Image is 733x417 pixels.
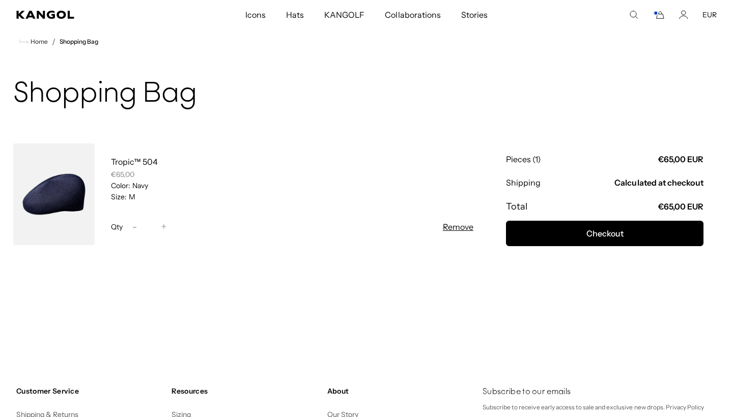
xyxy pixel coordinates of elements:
h4: Subscribe to our emails [483,386,717,398]
h4: About [327,386,474,396]
p: Shipping [506,177,541,188]
input: Quantity for Tropic™ 504 [142,221,156,233]
dt: Color: [111,181,130,190]
h4: Customer Service [16,386,163,396]
li: / [48,36,55,48]
a: Home [19,37,48,46]
button: Remove Tropic™ 504 - Navy / M [443,221,473,233]
p: Subscribe to receive early access to sale and exclusive new drops. Privacy Policy [483,402,717,413]
p: Pieces (1) [506,154,541,165]
h1: Shopping Bag [13,78,720,111]
a: Tropic™ 504 [111,157,158,167]
a: Shopping Bag [60,38,98,45]
p: €65,00 EUR [658,201,703,212]
dd: M [127,192,135,201]
iframe: PayPal-paypal [506,266,703,294]
dd: Navy [130,181,148,190]
dt: Size: [111,192,127,201]
div: €65,00 [111,170,473,179]
span: Qty [111,222,123,231]
span: + [161,220,166,234]
p: Calculated at checkout [614,177,703,188]
button: + [156,221,172,233]
h4: Resources [172,386,319,396]
p: Total [506,200,527,213]
a: Kangol [16,11,162,19]
span: Home [29,38,48,45]
summary: Search here [629,10,638,19]
button: Cart [653,10,665,19]
button: EUR [702,10,717,19]
button: Checkout [506,221,703,246]
a: Account [679,10,688,19]
p: €65,00 EUR [658,154,703,165]
button: - [127,221,142,233]
span: - [132,220,137,234]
